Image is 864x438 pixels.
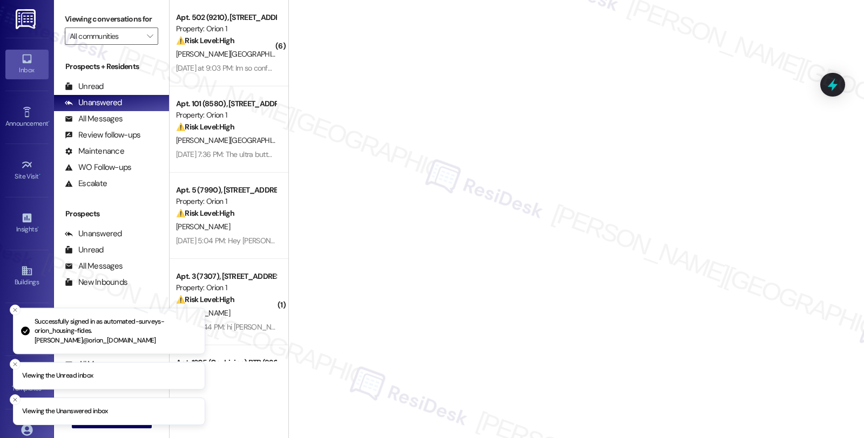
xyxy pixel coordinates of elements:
div: Prospects + Residents [54,61,169,72]
div: Prospects [54,208,169,220]
div: All Messages [65,113,123,125]
div: Apt. 3 (7307), [STREET_ADDRESS] [176,271,276,282]
a: Site Visit • [5,156,49,185]
p: Viewing the Unanswered inbox [22,407,108,416]
p: Viewing the Unread inbox [22,371,93,381]
div: Apt. 5 (7990), [STREET_ADDRESS] [176,184,276,196]
span: [PERSON_NAME][GEOGRAPHIC_DATA] [176,135,299,145]
div: [DATE] at 9:03 PM: Im so confused on why there is no urgency to fix the situation [176,63,427,73]
span: • [39,171,40,179]
div: Apt. 502 (9210), [STREET_ADDRESS] [176,12,276,23]
div: Property: Orion 1 [176,109,276,121]
p: Successfully signed in as automated-surveys-orion_housing-fides.[PERSON_NAME]@orion_[DOMAIN_NAME] [35,317,196,345]
div: Property: Orion 1 [176,23,276,35]
div: Unread [65,81,104,92]
div: Escalate [65,178,107,189]
div: [DATE] 7:36 PM: The ultra button would turn red when I entered [176,149,373,159]
div: Property: Orion 1 [176,282,276,293]
a: Leads [5,315,49,344]
div: Review follow-ups [65,129,140,141]
div: Apt. 1205 (Co-Living) BTB (9303), [STREET_ADDRESS] [176,357,276,368]
img: ResiDesk Logo [16,9,38,29]
strong: ⚠️ Risk Level: High [176,208,234,218]
div: Apt. 101 (8580), [STREET_ADDRESS] [176,98,276,109]
div: Maintenance [65,146,124,157]
span: [PERSON_NAME][GEOGRAPHIC_DATA] [176,49,299,59]
strong: ⚠️ Risk Level: High [176,122,234,132]
a: Inbox [5,50,49,79]
div: New Inbounds [65,277,127,288]
a: Templates • [5,368,49,397]
div: Unanswered [65,97,122,108]
a: Buildings [5,262,49,291]
span: [PERSON_NAME] [176,222,230,231]
a: Insights • [5,209,49,238]
button: Close toast [10,304,21,315]
strong: ⚠️ Risk Level: High [176,36,234,45]
button: Close toast [10,394,21,405]
label: Viewing conversations for [65,11,158,28]
div: Unread [65,244,104,256]
strong: ⚠️ Risk Level: High [176,295,234,304]
span: • [37,224,39,231]
i:  [147,32,153,40]
div: Property: Orion 1 [176,196,276,207]
input: All communities [70,28,141,45]
div: All Messages [65,261,123,272]
button: Close toast [10,359,21,369]
span: • [48,118,50,126]
div: Unanswered [65,228,122,239]
div: WO Follow-ups [65,162,131,173]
